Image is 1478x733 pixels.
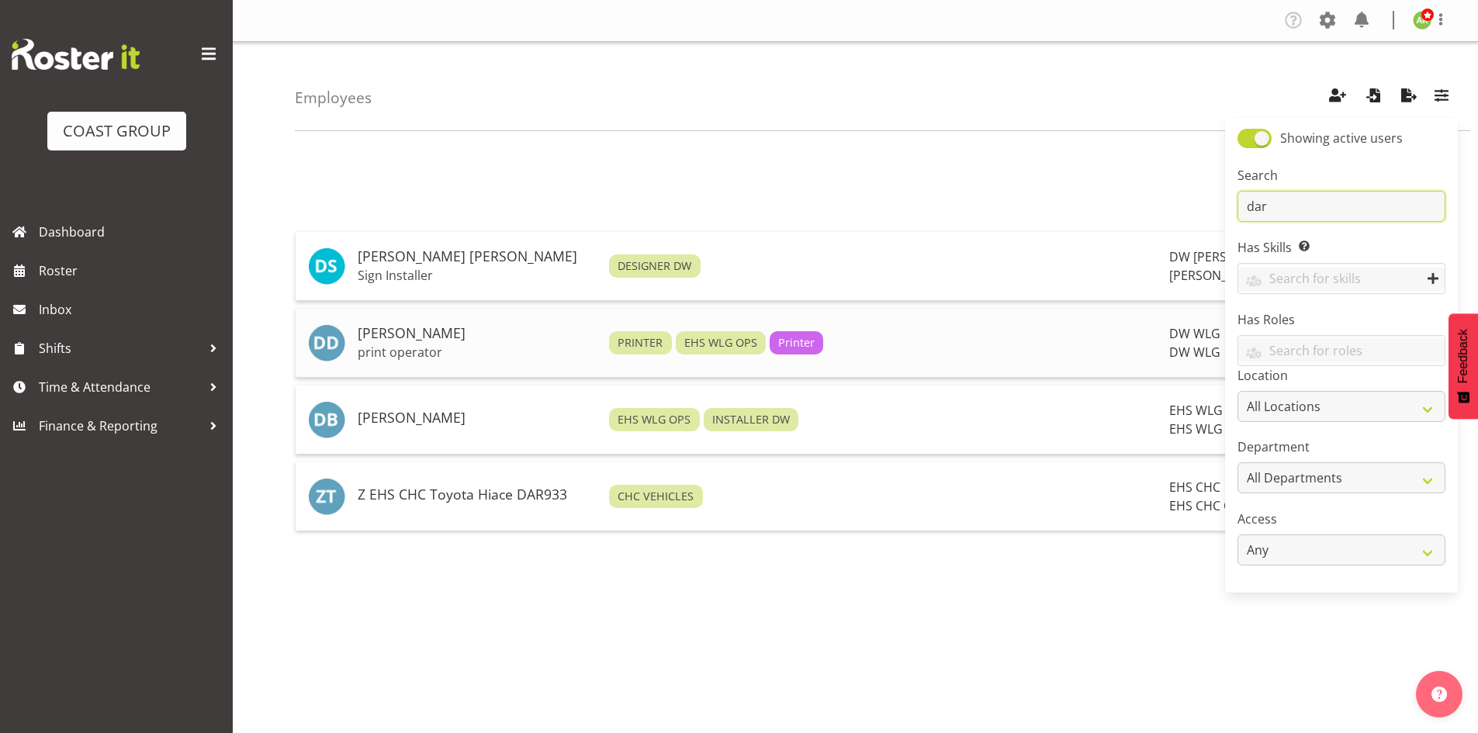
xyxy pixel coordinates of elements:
span: Feedback [1456,329,1470,383]
span: EHS WLG OPS [1169,420,1250,437]
img: z-toyota-hiace-dar9331042.jpg [308,478,345,515]
span: [PERSON_NAME] DESIGN [1169,267,1314,284]
div: COAST GROUP [63,119,171,143]
p: print operator [358,344,597,360]
img: angela-kerrigan9606.jpg [1413,11,1431,29]
span: EHS CHC [1169,479,1220,496]
input: Search by name/email/phone [1237,191,1445,222]
label: Department [1237,437,1445,456]
label: Has Roles [1237,310,1445,329]
input: Search for skills [1238,267,1445,291]
span: Time & Attendance [39,375,202,399]
h5: [PERSON_NAME] [358,326,597,341]
span: CHC VEHICLES [618,488,694,505]
span: PRINTER [618,334,663,351]
img: darryl-burns1277.jpg [308,401,345,438]
span: DESIGNER DW [618,258,691,275]
span: Showing active users [1280,130,1403,147]
label: Has Skills [1237,238,1445,257]
input: Search for roles [1238,338,1445,362]
button: Import Employees [1357,81,1390,115]
label: Search [1237,166,1445,185]
img: darryl-dickinson1161.jpg [308,324,345,361]
img: Rosterit website logo [12,39,140,70]
span: EHS CHC OPS [1169,497,1248,514]
span: DW WLG [1169,344,1220,361]
h5: [PERSON_NAME] [PERSON_NAME] [358,249,597,265]
span: DW WLG [1169,325,1220,342]
h5: Z EHS CHC Toyota Hiace DAR933 [358,487,597,503]
span: EHS WLG OPS [684,334,757,351]
label: Access [1237,510,1445,528]
span: Dashboard [39,220,225,244]
span: EHS WLG OPS [618,411,691,428]
span: Inbox [39,298,225,321]
img: darren-shiu-lun-lau9901.jpg [308,247,345,285]
label: Location [1237,366,1445,385]
p: Sign Installer [358,268,597,283]
h4: Employees [295,89,372,106]
button: Feedback - Show survey [1449,313,1478,419]
span: Shifts [39,337,202,360]
span: Finance & Reporting [39,414,202,437]
h5: [PERSON_NAME] [358,410,597,426]
span: INSTALLER DW [712,411,790,428]
span: Roster [39,259,225,282]
span: DW [PERSON_NAME] [1169,248,1289,265]
img: help-xxl-2.png [1431,686,1447,702]
button: Filter Employees [1425,81,1458,115]
span: Printer [778,334,815,351]
button: Create Employees [1321,81,1354,115]
button: Export Employees [1393,81,1425,115]
span: EHS WLG [1169,402,1223,419]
